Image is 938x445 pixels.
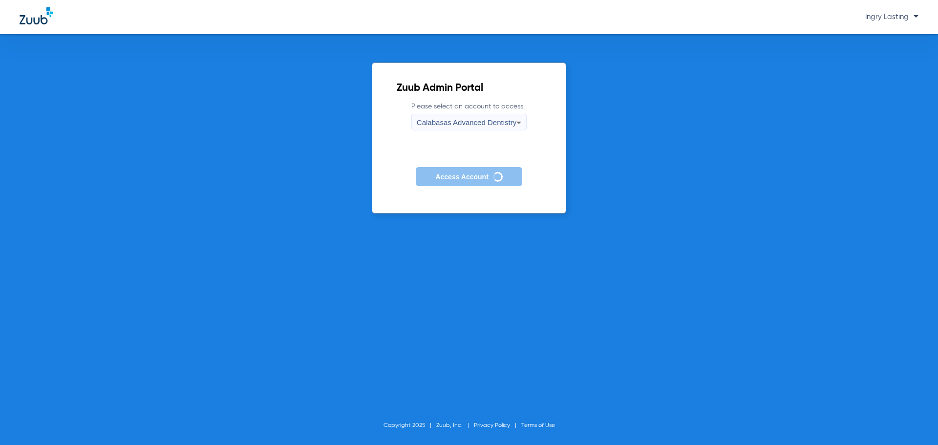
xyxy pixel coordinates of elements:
[384,421,436,430] li: Copyright 2025
[417,118,516,127] span: Calabasas Advanced Dentistry
[435,173,488,181] span: Access Account
[416,167,522,186] button: Access Account
[865,13,918,21] span: Ingry Lasting
[20,7,53,24] img: Zuub Logo
[436,421,474,430] li: Zuub, Inc.
[411,102,527,130] label: Please select an account to access
[521,423,555,428] a: Terms of Use
[397,84,541,93] h2: Zuub Admin Portal
[474,423,510,428] a: Privacy Policy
